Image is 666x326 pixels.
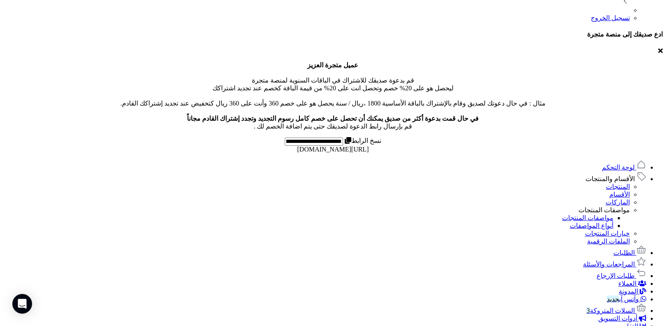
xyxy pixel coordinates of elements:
[607,296,646,303] a: وآتس آبجديد
[585,230,630,237] a: خيارات المنتجات
[598,315,646,322] a: أدوات التسويق
[607,296,619,303] span: جديد
[308,62,359,69] b: عميل متجرة العزيز
[3,146,663,153] div: [URL][DOMAIN_NAME]
[607,296,639,303] span: وآتس آب
[606,199,630,206] a: الماركات
[587,307,635,314] span: السلات المتروكة
[618,280,646,287] a: العملاء
[591,14,630,21] a: تسجيل الخروج
[606,183,630,190] a: المنتجات
[609,191,630,198] a: الأقسام
[3,61,663,130] p: قم بدعوة صديقك للاشتراك في الباقات السنوية لمنصة متجرة ليحصل هو على 20% خصم وتحصل انت على 20% من ...
[602,164,635,171] span: لوحة التحكم
[3,30,663,38] h4: ادع صديقك إلى منصة متجرة
[613,249,646,256] a: الطلبات
[343,137,381,144] label: نسخ الرابط
[562,214,613,221] a: مواصفات المنتجات
[597,272,646,279] a: طلبات الإرجاع
[618,280,636,287] span: العملاء
[597,272,635,279] span: طلبات الإرجاع
[187,115,479,122] b: في حال قمت بدعوة أكثر من صديق يمكنك أن تحصل على خصم كامل رسوم التجديد وتجدد إشتراك القادم مجاناً
[570,222,613,229] a: أنواع المواصفات
[587,307,590,314] span: 3
[578,207,630,214] a: مواصفات المنتجات
[583,261,635,268] span: المراجعات والأسئلة
[598,315,637,322] span: أدوات التسويق
[585,175,635,182] span: الأقسام والمنتجات
[619,288,638,295] span: المدونة
[619,288,646,295] a: المدونة
[587,307,646,314] a: السلات المتروكة3
[602,164,646,171] a: لوحة التحكم
[583,261,646,268] a: المراجعات والأسئلة
[587,238,630,245] a: الملفات الرقمية
[12,294,32,314] div: Open Intercom Messenger
[613,249,635,256] span: الطلبات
